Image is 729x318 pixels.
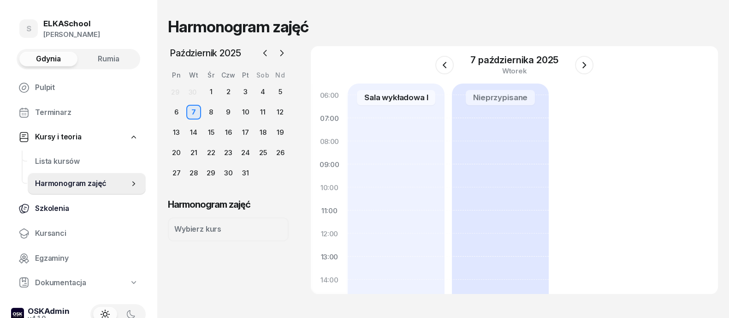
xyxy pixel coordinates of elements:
div: 31 [238,166,253,180]
span: Kursanci [35,228,138,240]
span: Pulpit [35,82,138,94]
div: 4 [255,84,270,99]
a: Sala wykładowa I [357,90,435,105]
div: 14:00 [311,268,348,291]
div: 21 [186,145,201,160]
div: 13:00 [311,245,348,268]
span: Lista kursów [35,156,138,168]
span: S [26,25,31,33]
div: Sob [254,71,271,79]
div: OSKAdmin [28,307,70,315]
div: 20 [169,145,184,160]
span: Dokumentacja [35,277,86,289]
div: 11 [255,105,270,120]
span: Harmonogram zajęć [35,178,129,190]
div: 15:00 [311,291,348,314]
div: Śr [202,71,219,79]
div: 22 [204,145,219,160]
div: 7 [186,105,201,120]
div: 25 [255,145,270,160]
a: Terminarz [11,102,146,124]
a: Pulpit [11,77,146,99]
div: 1 [204,84,219,99]
div: 28 [186,166,201,180]
div: 10 [238,105,253,120]
div: 5 [273,84,288,99]
span: Terminarz [35,107,138,119]
a: Lista kursów [28,150,146,173]
div: 16 [221,125,236,140]
div: 26 [273,145,288,160]
div: Pn [168,71,185,79]
div: wtorek [470,67,558,74]
div: 13 [169,125,184,140]
div: 9 [221,105,236,120]
div: Nieprzypisane [473,94,527,102]
div: 27 [169,166,184,180]
div: 15 [204,125,219,140]
span: Rumia [98,53,119,65]
a: Nieprzypisane [466,90,535,105]
span: Egzaminy [35,252,138,264]
div: 7 października 2025 [470,55,558,65]
div: 12:00 [311,222,348,245]
h3: Harmonogram zajęć [168,197,289,212]
div: 11:00 [311,199,348,222]
div: Pt [237,71,254,79]
button: Rumia [79,52,137,66]
div: 23 [221,145,236,160]
span: Gdynia [36,53,61,65]
div: ELKASchool [43,20,100,28]
a: Harmonogram zajęć [28,173,146,195]
div: 6 [169,105,184,120]
div: Nd [272,71,289,79]
div: 17 [238,125,253,140]
button: Gdynia [19,52,77,66]
div: Wt [185,71,202,79]
div: Wybierz kurs [174,223,221,235]
span: Szkolenia [35,203,138,215]
span: Kursy i teoria [35,131,82,143]
div: 30 [189,88,197,96]
div: 19 [273,125,288,140]
div: Czw [219,71,237,79]
h1: Harmonogram zajęć [168,18,308,35]
div: Sala wykładowa I [364,94,428,102]
div: 24 [238,145,253,160]
div: 07:00 [311,107,348,130]
div: 2 [221,84,236,99]
span: Październik 2025 [166,46,244,60]
div: 10:00 [311,176,348,199]
div: [PERSON_NAME] [43,29,100,41]
div: 3 [238,84,253,99]
div: 09:00 [311,153,348,176]
a: Egzaminy [11,247,146,270]
div: 12 [273,105,288,120]
div: 18 [255,125,270,140]
div: 14 [186,125,201,140]
div: 08:00 [311,130,348,153]
div: 29 [171,88,179,96]
div: 30 [221,166,236,180]
a: Kursanci [11,222,146,245]
a: Dokumentacja [11,272,146,294]
div: 06:00 [311,84,348,107]
a: Kursy i teoria [11,126,146,148]
div: 29 [204,166,219,180]
div: 8 [204,105,219,120]
a: Szkolenia [11,198,146,220]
